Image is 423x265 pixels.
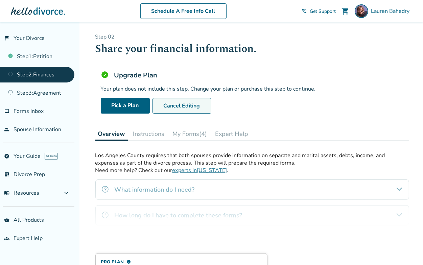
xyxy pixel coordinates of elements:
span: shopping_basket [4,217,9,223]
span: groups [4,236,9,241]
span: Get Support [310,8,336,15]
h5: Upgrade Plan [114,71,158,80]
h1: Share your financial information. [95,41,409,57]
span: people [4,127,9,132]
span: flag_2 [4,35,9,41]
span: shopping_cart [341,7,349,15]
div: Pro Plan [101,259,219,265]
iframe: Chat Widget [389,233,423,265]
span: Forms Inbox [14,107,44,115]
div: Your plan does not include this step. Change your plan or purchase this step to continue. [101,85,404,93]
span: Resources [4,189,39,197]
a: Pick a Plan [101,98,150,114]
span: menu_book [4,190,9,196]
button: Expert Help [213,127,251,141]
span: AI beta [45,153,58,160]
span: Lauren Bahedry [371,7,412,15]
span: expand_more [62,189,70,197]
button: My Forms(4) [170,127,210,141]
img: Lauren Bahedry [355,4,368,18]
span: explore [4,153,9,159]
a: phone_in_talkGet Support [302,8,336,15]
p: Step 0 2 [95,33,409,41]
span: inbox [4,109,9,114]
span: phone_in_talk [302,8,307,14]
button: Overview [95,127,128,141]
button: Cancel Editing [152,98,211,114]
span: list_alt_check [4,172,9,177]
span: info [127,260,131,264]
button: Instructions [131,127,167,141]
a: Schedule A Free Info Call [140,3,227,19]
